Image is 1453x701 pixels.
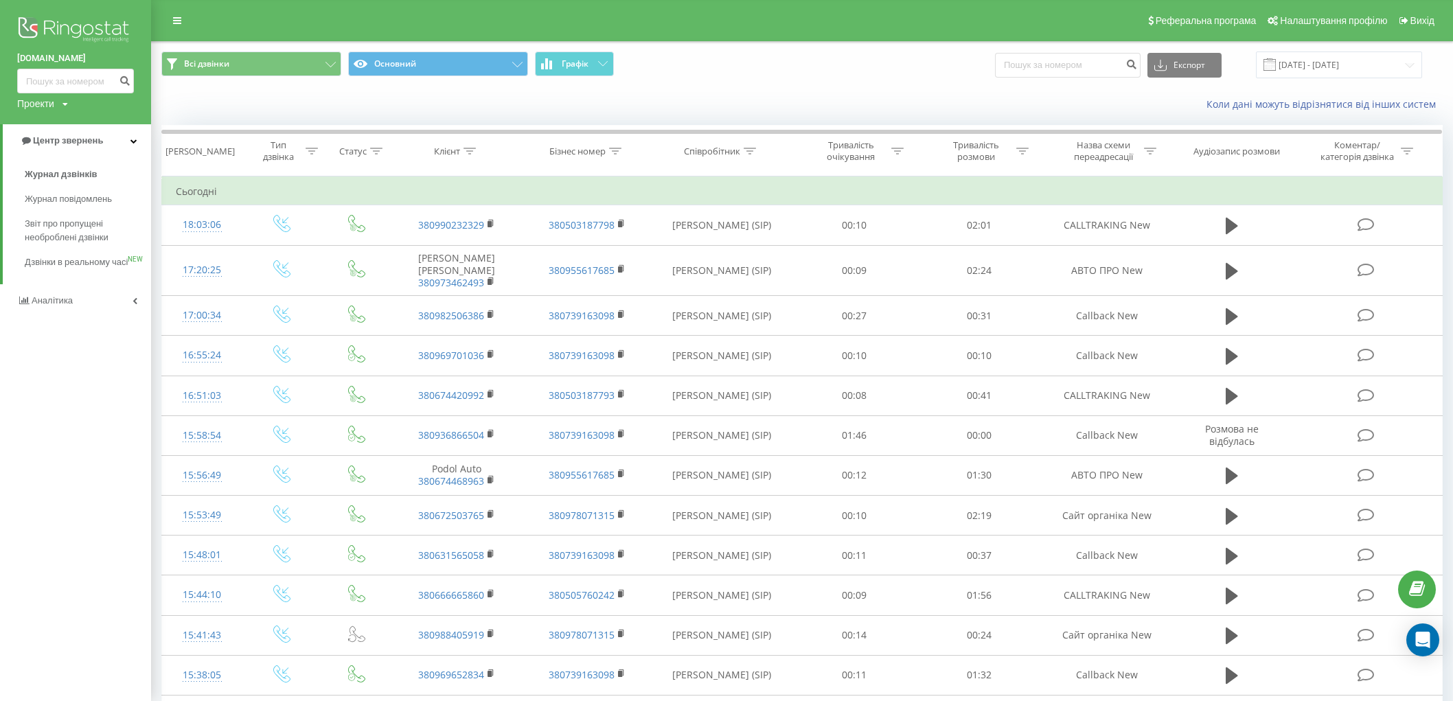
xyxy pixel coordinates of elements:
a: Дзвінки в реальному часіNEW [25,250,151,275]
td: АВТО ПРО New [1042,455,1171,495]
td: Callback New [1042,536,1171,575]
td: 00:24 [917,615,1042,655]
td: 00:09 [792,245,917,296]
div: 16:51:03 [176,382,228,409]
td: [PERSON_NAME] [PERSON_NAME] [392,245,522,296]
span: Реферальна програма [1156,15,1257,26]
td: Podol Auto [392,455,522,495]
span: Дзвінки в реальному часі [25,255,128,269]
a: 380503187793 [549,389,615,402]
div: Тривалість розмови [939,139,1013,163]
td: 01:30 [917,455,1042,495]
td: 00:41 [917,376,1042,415]
input: Пошук за номером [17,69,134,93]
td: [PERSON_NAME] (SIP) [652,296,792,336]
td: 00:14 [792,615,917,655]
td: 02:19 [917,496,1042,536]
div: 15:53:49 [176,502,228,529]
a: 380503187798 [549,218,615,231]
td: 00:10 [792,336,917,376]
td: Сайт органіка New [1042,615,1171,655]
button: Всі дзвінки [161,51,341,76]
div: Проекти [17,97,54,111]
td: Сайт органіка New [1042,496,1171,536]
a: 380739163098 [549,428,615,441]
td: CALLTRAKING New [1042,205,1171,245]
span: Всі дзвінки [184,58,229,69]
span: Графік [562,59,588,69]
a: 380973462493 [418,276,484,289]
td: 02:01 [917,205,1042,245]
a: 380631565058 [418,549,484,562]
div: 15:48:01 [176,542,228,568]
td: АВТО ПРО New [1042,245,1171,296]
td: 00:11 [792,536,917,575]
a: Журнал дзвінків [25,162,151,187]
td: 00:10 [792,496,917,536]
td: CALLTRAKING New [1042,376,1171,415]
td: [PERSON_NAME] (SIP) [652,496,792,536]
td: [PERSON_NAME] (SIP) [652,615,792,655]
span: Журнал дзвінків [25,168,98,181]
a: 380739163098 [549,349,615,362]
td: [PERSON_NAME] (SIP) [652,655,792,695]
a: 380739163098 [549,309,615,322]
button: Експорт [1147,53,1222,78]
img: Ringostat logo [17,14,134,48]
td: 00:09 [792,575,917,615]
a: Центр звернень [3,124,151,157]
td: Callback New [1042,296,1171,336]
span: Аналiтика [32,295,73,306]
div: 16:55:24 [176,342,228,369]
td: 00:37 [917,536,1042,575]
a: 380969701036 [418,349,484,362]
a: [DOMAIN_NAME] [17,51,134,65]
div: 15:41:43 [176,622,228,649]
td: [PERSON_NAME] (SIP) [652,455,792,495]
a: Звіт про пропущені необроблені дзвінки [25,211,151,250]
td: CALLTRAKING New [1042,575,1171,615]
input: Пошук за номером [995,53,1141,78]
div: 18:03:06 [176,211,228,238]
a: 380955617685 [549,468,615,481]
td: Callback New [1042,415,1171,455]
a: 380739163098 [549,668,615,681]
div: 15:38:05 [176,662,228,689]
td: 02:24 [917,245,1042,296]
div: Тип дзвінка [254,139,303,163]
div: Аудіозапис розмови [1193,146,1280,157]
td: 01:46 [792,415,917,455]
button: Графік [535,51,614,76]
a: 380674420992 [418,389,484,402]
td: Callback New [1042,336,1171,376]
a: 380978071315 [549,509,615,522]
a: 380672503765 [418,509,484,522]
td: 00:11 [792,655,917,695]
a: 380666665860 [418,588,484,601]
div: Коментар/категорія дзвінка [1317,139,1397,163]
a: Журнал повідомлень [25,187,151,211]
span: Розмова не відбулась [1205,422,1259,448]
a: 380969652834 [418,668,484,681]
td: 00:27 [792,296,917,336]
div: Назва схеми переадресації [1067,139,1141,163]
div: Бізнес номер [549,146,606,157]
td: 00:10 [917,336,1042,376]
td: 00:08 [792,376,917,415]
td: 01:32 [917,655,1042,695]
td: 00:12 [792,455,917,495]
a: 380505760242 [549,588,615,601]
td: [PERSON_NAME] (SIP) [652,575,792,615]
td: 00:10 [792,205,917,245]
span: Налаштування профілю [1280,15,1387,26]
div: 15:56:49 [176,462,228,489]
div: 15:44:10 [176,582,228,608]
a: 380955617685 [549,264,615,277]
span: Звіт про пропущені необроблені дзвінки [25,217,144,244]
td: 01:56 [917,575,1042,615]
div: 17:00:34 [176,302,228,329]
div: 17:20:25 [176,257,228,284]
a: 380739163098 [549,549,615,562]
td: Callback New [1042,655,1171,695]
td: [PERSON_NAME] (SIP) [652,336,792,376]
